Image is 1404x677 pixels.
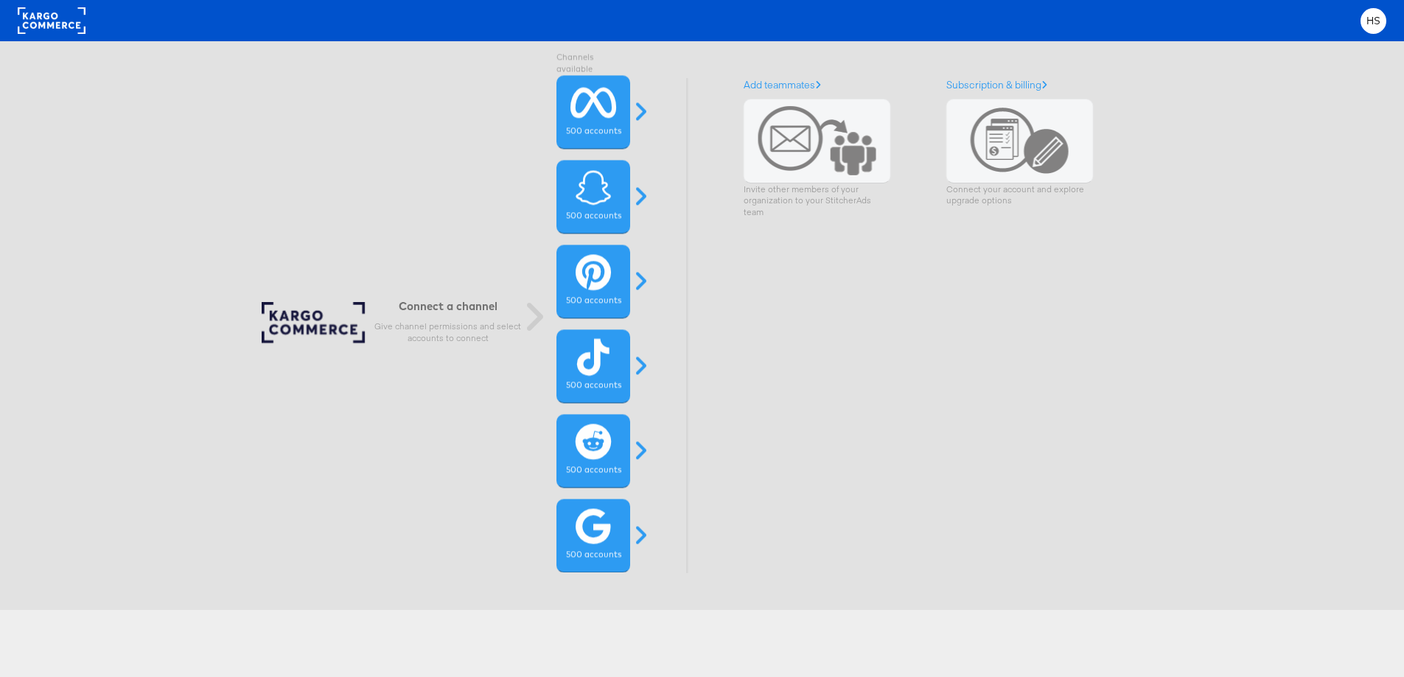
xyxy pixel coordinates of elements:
a: Subscription & billing [946,78,1047,91]
p: Connect your account and explore upgrade options [946,183,1093,207]
span: HS [1366,16,1381,26]
label: 500 accounts [566,295,621,307]
label: 500 accounts [566,465,621,477]
p: Invite other members of your organization to your StitcherAds team [743,183,890,218]
label: Channels available [556,52,630,76]
h6: Connect a channel [374,300,522,314]
a: Add teammates [743,78,820,91]
label: 500 accounts [566,126,621,138]
p: Give channel permissions and select accounts to connect [374,321,522,345]
label: 500 accounts [566,550,621,561]
label: 500 accounts [566,380,621,392]
label: 500 accounts [566,211,621,222]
